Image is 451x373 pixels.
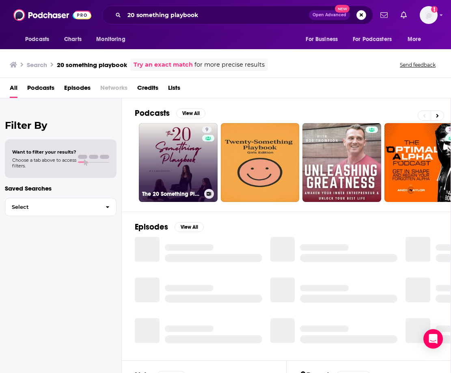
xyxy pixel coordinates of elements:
[25,34,49,45] span: Podcasts
[5,119,117,131] h2: Filter By
[64,81,91,98] a: Episodes
[135,108,170,118] h2: Podcasts
[135,222,168,232] h2: Episodes
[420,6,438,24] img: User Profile
[402,32,432,47] button: open menu
[139,123,218,202] a: 9The 20 Something Playbook
[309,10,350,20] button: Open AdvancedNew
[27,81,54,98] a: Podcasts
[5,184,117,192] p: Saved Searches
[194,60,265,69] span: for more precise results
[96,34,125,45] span: Monitoring
[300,32,348,47] button: open menu
[135,222,204,232] a: EpisodesView All
[306,34,338,45] span: For Business
[431,6,438,13] svg: Add a profile image
[137,81,158,98] a: Credits
[135,108,205,118] a: PodcastsView All
[100,81,127,98] span: Networks
[91,32,136,47] button: open menu
[420,6,438,24] span: Logged in as Ashley_Beenen
[102,6,373,24] div: Search podcasts, credits, & more...
[134,60,193,69] a: Try an exact match
[13,7,91,23] img: Podchaser - Follow, Share and Rate Podcasts
[12,157,76,169] span: Choose a tab above to access filters.
[57,61,127,69] h3: 20 something playbook
[397,8,410,22] a: Show notifications dropdown
[19,32,60,47] button: open menu
[168,81,180,98] a: Lists
[124,9,309,22] input: Search podcasts, credits, & more...
[353,34,392,45] span: For Podcasters
[397,61,438,68] button: Send feedback
[27,61,47,69] h3: Search
[10,81,17,98] a: All
[313,13,346,17] span: Open Advanced
[420,6,438,24] button: Show profile menu
[142,191,201,197] h3: The 20 Something Playbook
[59,32,86,47] a: Charts
[202,126,211,133] a: 9
[176,108,205,118] button: View All
[408,34,421,45] span: More
[175,222,204,232] button: View All
[205,126,208,134] span: 9
[5,204,99,210] span: Select
[377,8,391,22] a: Show notifications dropdown
[64,34,82,45] span: Charts
[335,5,350,13] span: New
[5,198,117,216] button: Select
[347,32,404,47] button: open menu
[423,329,443,349] div: Open Intercom Messenger
[12,149,76,155] span: Want to filter your results?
